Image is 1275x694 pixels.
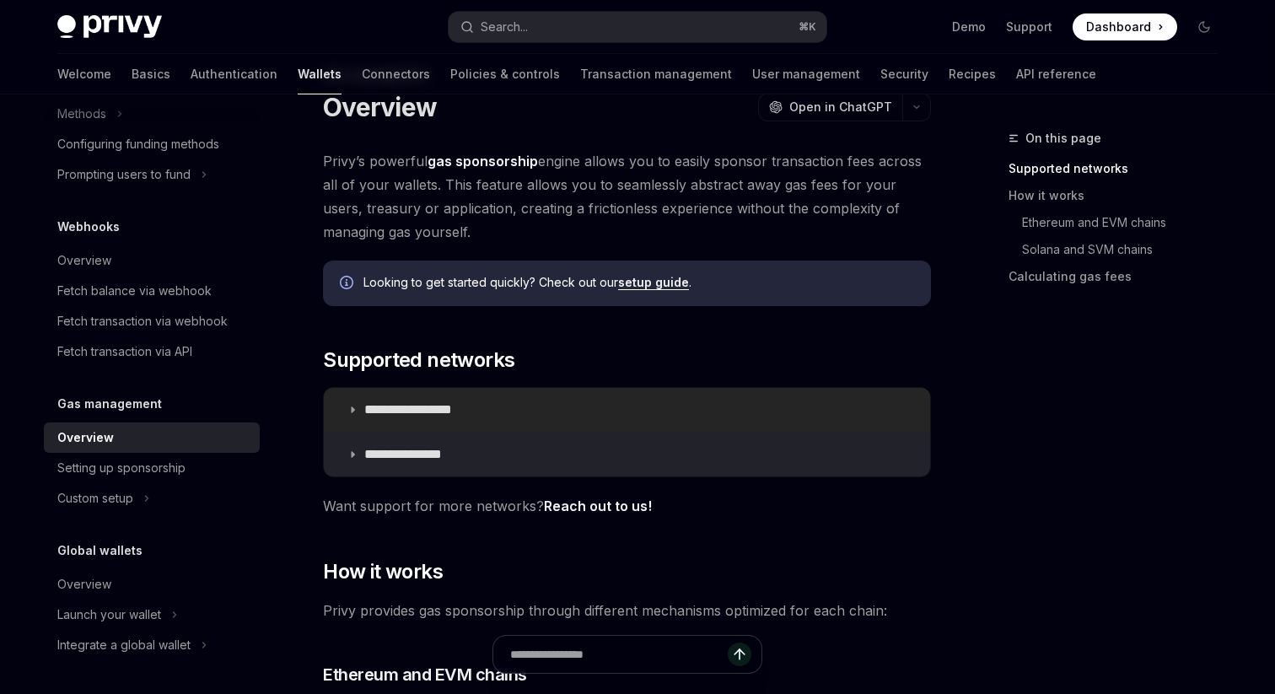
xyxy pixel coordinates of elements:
h5: Global wallets [57,541,143,561]
div: Integrate a global wallet [57,635,191,655]
div: Launch your wallet [57,605,161,625]
div: Overview [57,428,114,448]
div: Prompting users to fund [57,164,191,185]
a: Support [1006,19,1052,35]
button: Toggle dark mode [1191,13,1218,40]
a: Overview [44,422,260,453]
button: Open in ChatGPT [758,93,902,121]
a: Demo [952,19,986,35]
a: Connectors [362,54,430,94]
h1: Overview [323,92,437,122]
button: Open search [449,12,826,42]
span: Privy provides gas sponsorship through different mechanisms optimized for each chain: [323,599,931,622]
span: Supported networks [323,347,514,374]
a: Dashboard [1073,13,1177,40]
svg: Info [340,276,357,293]
span: Privy’s powerful engine allows you to easily sponsor transaction fees across all of your wallets.... [323,149,931,244]
button: Toggle Integrate a global wallet section [44,630,260,660]
a: Authentication [191,54,277,94]
a: Security [880,54,928,94]
a: User management [752,54,860,94]
button: Toggle Launch your wallet section [44,600,260,630]
button: Toggle Custom setup section [44,483,260,514]
a: setup guide [618,275,689,290]
span: Dashboard [1086,19,1151,35]
h5: Gas management [57,394,162,414]
div: Fetch transaction via API [57,342,192,362]
a: Policies & controls [450,54,560,94]
button: Send message [728,643,751,666]
a: Welcome [57,54,111,94]
a: Basics [132,54,170,94]
div: Fetch transaction via webhook [57,311,228,331]
span: ⌘ K [799,20,816,34]
div: Overview [57,574,111,594]
a: Reach out to us! [544,498,652,515]
a: Overview [44,245,260,276]
a: Overview [44,569,260,600]
a: API reference [1016,54,1096,94]
a: Calculating gas fees [1009,263,1231,290]
div: Configuring funding methods [57,134,219,154]
a: Configuring funding methods [44,129,260,159]
div: Overview [57,250,111,271]
a: Setting up sponsorship [44,453,260,483]
a: Recipes [949,54,996,94]
a: Solana and SVM chains [1009,236,1231,263]
a: Ethereum and EVM chains [1009,209,1231,236]
button: Toggle Prompting users to fund section [44,159,260,190]
h5: Webhooks [57,217,120,237]
div: Custom setup [57,488,133,508]
span: Want support for more networks? [323,494,931,518]
a: Wallets [298,54,342,94]
span: Looking to get started quickly? Check out our . [363,274,914,291]
span: How it works [323,558,443,585]
a: Supported networks [1009,155,1231,182]
img: dark logo [57,15,162,39]
strong: gas sponsorship [428,153,538,169]
div: Setting up sponsorship [57,458,186,478]
a: Fetch transaction via API [44,336,260,367]
div: Search... [481,17,528,37]
input: Ask a question... [510,636,728,673]
a: Fetch balance via webhook [44,276,260,306]
a: Fetch transaction via webhook [44,306,260,336]
span: On this page [1025,128,1101,148]
div: Fetch balance via webhook [57,281,212,301]
a: How it works [1009,182,1231,209]
span: Open in ChatGPT [789,99,892,116]
a: Transaction management [580,54,732,94]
